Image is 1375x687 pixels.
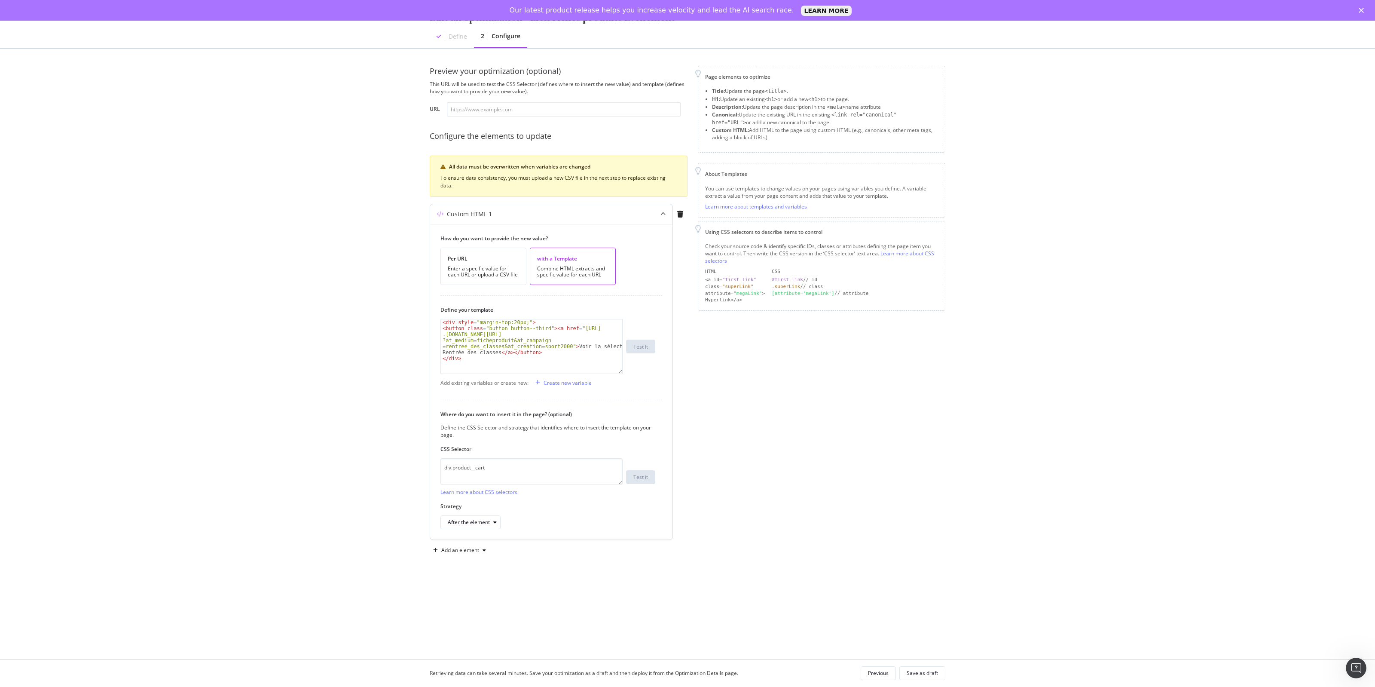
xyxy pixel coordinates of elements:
div: Per URL [448,255,519,262]
div: "superLink" [722,284,754,289]
li: Update the page . [712,87,938,95]
a: Learn more about CSS selectors [440,488,517,496]
div: Previous [868,669,889,677]
iframe: Intercom live chat [1346,658,1366,678]
div: attribute= > [705,290,765,297]
div: "megaLink" [733,291,762,296]
div: with a Template [537,255,608,262]
div: Create new variable [544,379,592,386]
input: https://www.example.com [447,102,681,117]
div: warning banner [430,156,687,197]
div: Add existing variables or create new: [440,379,529,386]
div: Save as draft [907,669,938,677]
button: Test it [626,470,655,484]
div: class= [705,283,765,290]
div: [attribute='megaLink'] [772,291,834,296]
li: Update the page description in the name attribute [712,103,938,111]
div: Check your source code & identify specific IDs, classes or attributes defining the page item you ... [705,242,938,264]
button: Save as draft [899,666,945,680]
div: Test it [633,343,648,350]
div: Define the CSS Selector and strategy that identifies where to insert the template on your page. [440,424,655,439]
label: URL [430,105,440,115]
li: Update the existing URL in the existing or add a new canonical to the page. [712,111,938,126]
span: <h1> [765,96,777,102]
label: Strategy [440,503,655,510]
li: Add HTML to the page using custom HTML (e.g., canonicals, other meta tags, adding a block of URLs). [712,126,938,141]
div: Configure [492,32,520,40]
label: How do you want to provide the new value? [440,235,655,242]
div: Our latest product release helps you increase velocity and lead the AI search race. [510,6,794,15]
span: <link rel="canonical" href="URL"> [712,112,897,126]
div: // attribute [772,290,938,297]
strong: Title: [712,87,725,95]
div: Enter a specific value for each URL or upload a CSV file [448,266,519,278]
div: Configure the elements to update [430,131,687,142]
div: // id [772,276,938,283]
div: // class [772,283,938,290]
div: Test it [633,473,648,481]
div: Combine HTML extracts and specific value for each URL [537,266,608,278]
a: Learn more about templates and variables [705,203,807,210]
div: This URL will be used to test the CSS Selector (defines where to insert the new value) and templa... [430,80,687,95]
label: Define your template [440,306,655,313]
button: Create new variable [532,376,592,390]
div: Preview your optimization (optional) [430,66,687,77]
label: Where do you want to insert it in the page? (optional) [440,411,655,418]
a: Learn more about CSS selectors [705,250,934,264]
div: To ensure data consistency, you must upload a new CSV file in the next step to replace existing d... [440,174,677,190]
div: "first-link" [722,277,756,282]
span: <title> [765,88,787,94]
button: Test it [626,340,655,353]
div: All data must be overwritten when variables are changed [449,163,677,171]
button: After the element [440,515,501,529]
span: <h1> [808,96,821,102]
div: About Templates [705,170,938,178]
a: LEARN MORE [801,6,852,16]
div: 2 [481,32,484,40]
strong: Custom HTML: [712,126,749,134]
strong: Canonical: [712,111,739,118]
span: <meta> [827,104,845,110]
div: Fermer [1359,8,1367,13]
div: Add an element [441,548,479,553]
textarea: div.product__cart [440,458,623,485]
div: Define [449,32,467,41]
div: Custom HTML 1 [447,210,492,218]
div: Using CSS selectors to describe items to control [705,228,938,236]
button: Add an element [430,543,489,557]
div: Hyperlink</a> [705,297,765,304]
div: Retrieving data can take several minutes. Save your optimization as a draft and then deploy it fr... [430,669,738,677]
div: .superLink [772,284,800,289]
div: HTML [705,268,765,275]
div: You can use templates to change values on your pages using variables you define. A variable extra... [705,185,938,199]
button: Previous [861,666,896,680]
strong: Description: [712,103,743,110]
div: Page elements to optimize [705,73,938,80]
div: After the element [448,520,490,525]
strong: H1: [712,95,720,103]
li: Update an existing or add a new to the page. [712,95,938,103]
div: #first-link [772,277,803,282]
div: CSS [772,268,938,275]
label: CSS Selector [440,445,655,453]
div: <a id= [705,276,765,283]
